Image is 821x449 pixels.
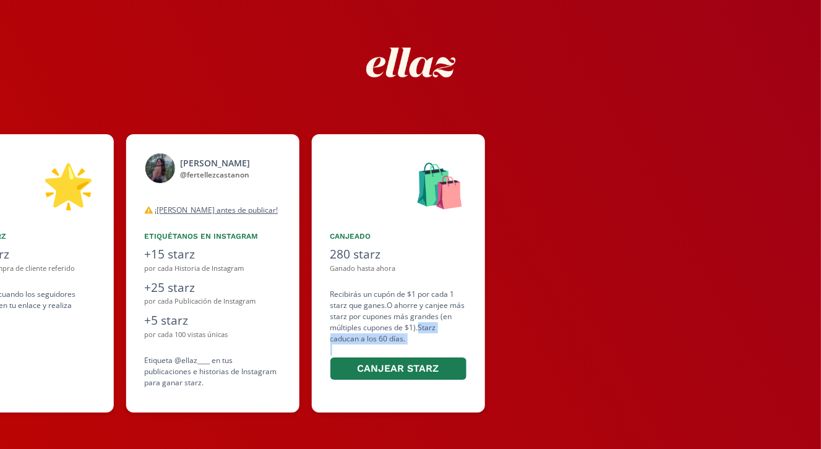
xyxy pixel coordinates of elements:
[330,231,466,242] div: Canjeado
[330,357,466,380] button: Canjear starz
[145,330,281,340] div: por cada 100 vistas únicas
[145,153,176,184] img: 499455189_18503495278051530_1629368402040049519_n.jpg
[145,263,281,274] div: por cada Historia de Instagram
[155,205,278,215] u: ¡[PERSON_NAME] antes de publicar!
[181,156,251,169] div: [PERSON_NAME]
[330,246,466,263] div: 280 starz
[181,169,251,181] div: @ fertellezcastanon
[330,263,466,274] div: Ganado hasta ahora
[145,279,281,297] div: +25 starz
[330,289,466,382] div: Recibirás un cupón de $1 por cada 1 starz que ganes. O ahorre y canjee más starz por cupones más ...
[145,231,281,242] div: Etiquétanos en Instagram
[145,246,281,263] div: +15 starz
[145,355,281,388] div: Etiqueta @ellaz____ en tus publicaciones e historias de Instagram para ganar starz.
[145,312,281,330] div: +5 starz
[330,153,466,216] div: 🛍️
[145,296,281,307] div: por cada Publicación de Instagram
[355,7,466,118] img: nKmKAABZpYV7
